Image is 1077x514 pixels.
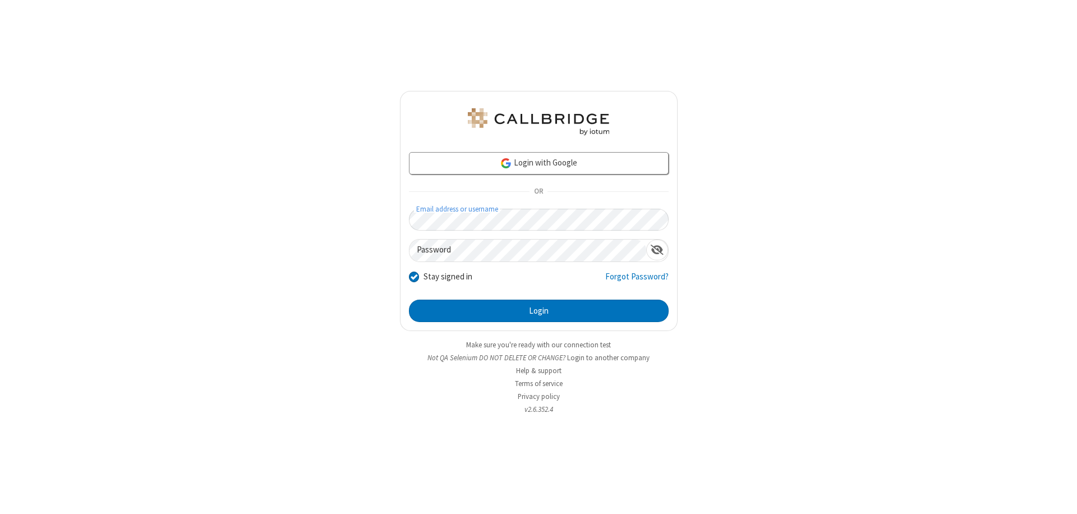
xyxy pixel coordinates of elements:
a: Make sure you're ready with our connection test [466,340,611,350]
a: Terms of service [515,379,563,388]
a: Forgot Password? [605,270,669,292]
span: OR [530,184,547,200]
button: Login [409,300,669,322]
input: Password [409,240,646,261]
button: Login to another company [567,352,650,363]
img: google-icon.png [500,157,512,169]
li: Not QA Selenium DO NOT DELETE OR CHANGE? [400,352,678,363]
input: Email address or username [409,209,669,231]
a: Privacy policy [518,392,560,401]
li: v2.6.352.4 [400,404,678,415]
a: Help & support [516,366,561,375]
a: Login with Google [409,152,669,175]
label: Stay signed in [424,270,472,283]
div: Show password [646,240,668,260]
img: QA Selenium DO NOT DELETE OR CHANGE [466,108,611,135]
